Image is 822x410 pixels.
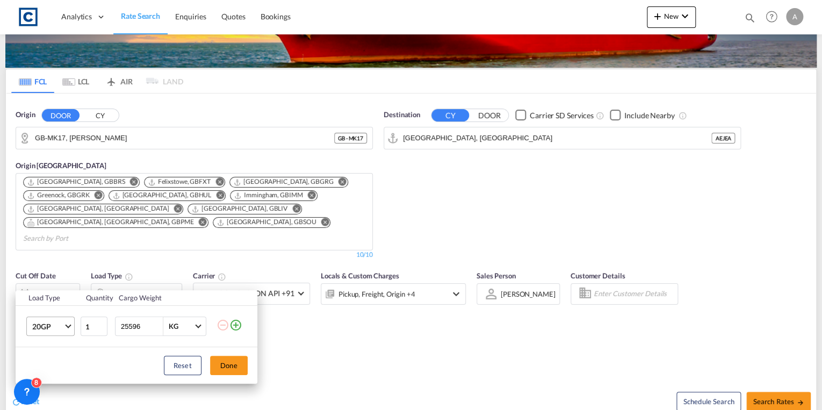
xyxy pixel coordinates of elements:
md-select: Choose: 20GP [26,317,75,336]
button: Reset [164,356,201,375]
input: Qty [81,317,107,336]
div: KG [169,322,178,330]
span: 20GP [32,321,63,332]
th: Load Type [16,290,80,306]
th: Quantity [80,290,113,306]
button: Done [210,356,248,375]
input: Enter Weight [120,317,163,335]
div: Cargo Weight [119,293,210,303]
md-icon: icon-minus-circle-outline [217,319,229,332]
md-icon: icon-plus-circle-outline [229,319,242,332]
